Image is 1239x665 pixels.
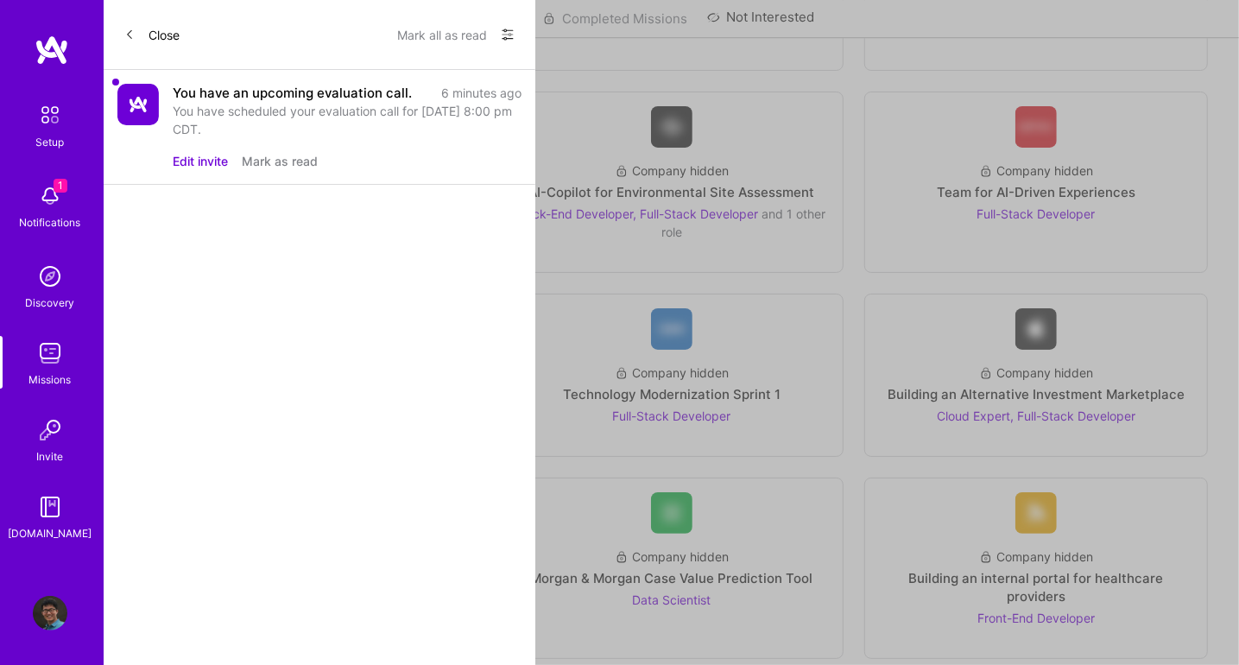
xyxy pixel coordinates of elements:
div: Invite [37,447,64,465]
a: User Avatar [28,596,72,630]
button: Close [124,21,180,48]
img: guide book [33,490,67,524]
img: Invite [33,413,67,447]
div: [DOMAIN_NAME] [9,524,92,542]
img: User Avatar [33,596,67,630]
button: Edit invite [173,152,228,170]
img: Company Logo [117,84,159,125]
button: Mark all as read [397,21,487,48]
div: You have scheduled your evaluation call for [DATE] 8:00 pm CDT. [173,102,522,138]
div: 6 minutes ago [441,84,522,102]
img: teamwork [33,336,67,370]
img: logo [35,35,69,66]
div: Discovery [26,294,75,312]
div: Setup [36,133,65,151]
div: Missions [29,370,72,389]
div: You have an upcoming evaluation call. [173,84,412,102]
img: discovery [33,259,67,294]
button: Mark as read [242,152,318,170]
img: setup [32,97,68,133]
